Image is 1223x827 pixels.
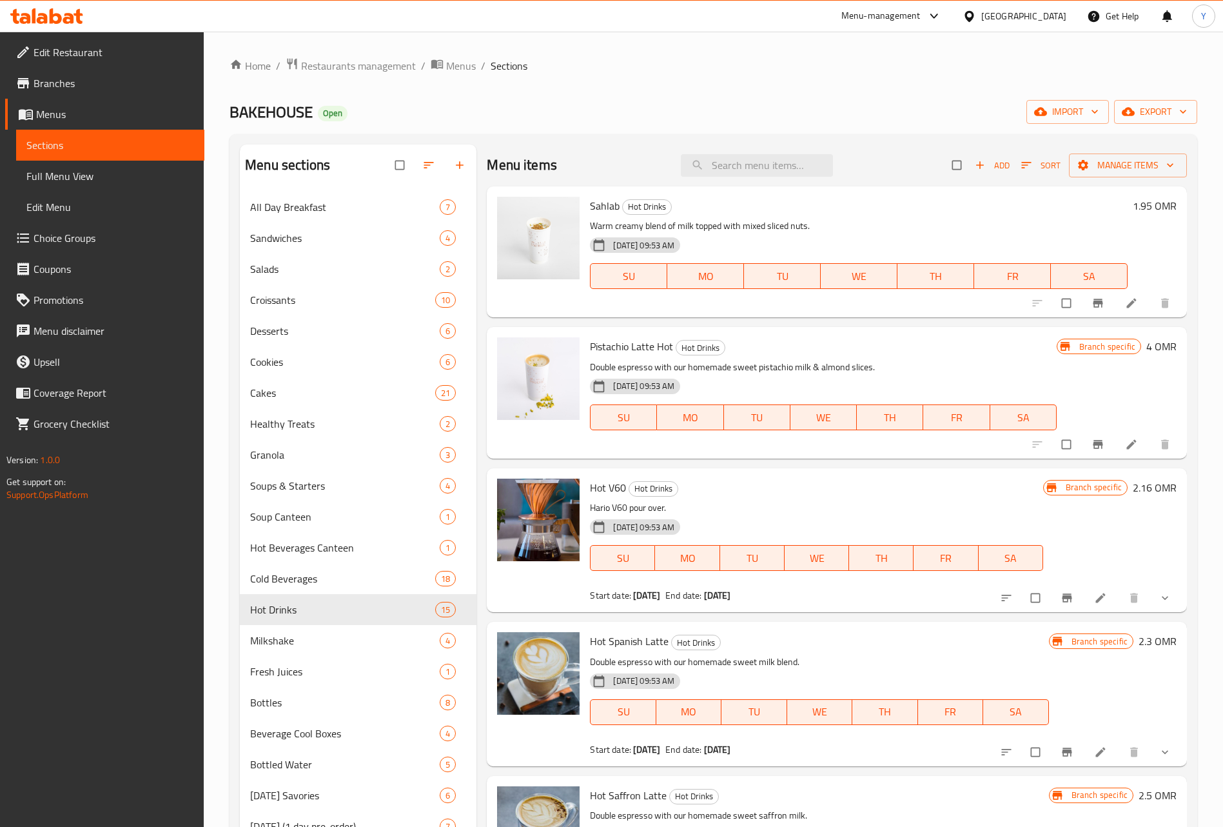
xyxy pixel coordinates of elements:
[670,789,718,804] span: Hot Drinks
[34,292,194,308] span: Promotions
[914,545,978,571] button: FR
[6,486,88,503] a: Support.OpsPlatform
[250,447,440,463] span: Granola
[1151,289,1182,317] button: delete
[1013,155,1069,175] span: Sort items
[34,261,194,277] span: Coupons
[415,151,445,179] span: Sort sections
[1023,586,1050,610] span: Select to update
[623,199,671,214] span: Hot Drinks
[421,58,426,74] li: /
[704,587,731,604] b: [DATE]
[36,106,194,122] span: Menus
[984,549,1038,568] span: SA
[250,230,440,246] span: Sandwiches
[245,155,330,175] h2: Menu sections
[440,759,455,771] span: 5
[655,545,719,571] button: MO
[446,58,476,74] span: Menus
[1114,100,1197,124] button: export
[1139,786,1177,804] h6: 2.5 OMR
[721,699,787,725] button: TU
[318,108,347,119] span: Open
[440,664,456,679] div: items
[992,738,1023,766] button: sort-choices
[276,58,280,74] li: /
[596,408,652,427] span: SU
[230,58,271,74] a: Home
[629,481,678,497] div: Hot Drinks
[1159,746,1171,759] svg: Show Choices
[250,633,440,648] div: Milkshake
[250,323,440,339] span: Desserts
[944,153,972,177] span: Select section
[590,741,631,758] span: Start date:
[440,356,455,368] span: 6
[240,377,476,408] div: Cakes21
[676,341,725,355] span: Hot Drinks
[1139,632,1177,650] h6: 2.3 OMR
[436,294,455,306] span: 10
[1084,289,1115,317] button: Branch-specific-item
[667,263,744,289] button: MO
[250,571,435,586] span: Cold Beverages
[669,789,719,804] div: Hot Drinks
[497,337,580,420] img: Pistachio Latte Hot
[1120,584,1151,612] button: delete
[657,404,723,430] button: MO
[436,604,455,616] span: 15
[250,788,440,803] div: Ramadan Savories
[250,354,440,370] span: Cookies
[440,261,456,277] div: items
[440,666,455,678] span: 1
[5,68,204,99] a: Branches
[661,702,717,721] span: MO
[608,239,680,252] span: [DATE] 09:53 AM
[672,267,739,286] span: MO
[1146,337,1177,355] h6: 4 OMR
[5,315,204,346] a: Menu disclaimer
[1023,740,1050,764] span: Select to update
[440,697,455,709] span: 8
[431,57,476,74] a: Menus
[974,263,1051,289] button: FR
[34,323,194,339] span: Menu disclaimer
[250,261,440,277] div: Salads
[440,323,456,339] div: items
[440,633,456,648] div: items
[590,500,1042,516] p: Hario V60 pour over.
[826,267,892,286] span: WE
[250,416,440,432] div: Healthy Treats
[5,377,204,408] a: Coverage Report
[792,702,848,721] span: WE
[250,540,440,555] span: Hot Beverages Canteen
[16,161,204,192] a: Full Menu View
[240,656,476,687] div: Fresh Juices1
[1056,267,1122,286] span: SA
[590,478,626,497] span: Hot V60
[387,153,415,177] span: Select all sections
[34,45,194,60] span: Edit Restaurant
[749,267,816,286] span: TU
[436,573,455,585] span: 18
[596,267,662,286] span: SU
[919,549,973,568] span: FR
[250,385,435,401] span: Cakes
[1133,479,1177,497] h6: 2.16 OMR
[250,199,440,215] span: All Day Breakfast
[1021,158,1061,173] span: Sort
[5,346,204,377] a: Upsell
[440,232,455,244] span: 4
[250,664,440,679] span: Fresh Juices
[436,387,455,399] span: 21
[440,449,455,461] span: 3
[724,404,790,430] button: TU
[1037,104,1099,120] span: import
[440,790,455,802] span: 6
[857,404,923,430] button: TH
[240,563,476,594] div: Cold Beverages18
[240,315,476,346] div: Desserts6
[590,699,656,725] button: SU
[435,385,456,401] div: items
